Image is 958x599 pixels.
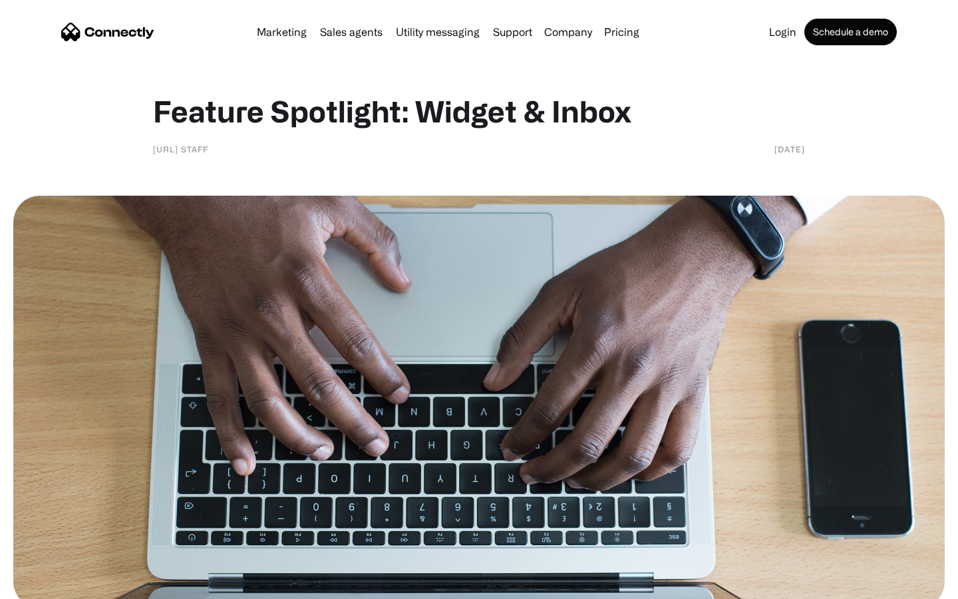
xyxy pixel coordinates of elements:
div: [URL] staff [153,142,208,156]
aside: Language selected: English [13,576,80,594]
a: Pricing [599,27,645,37]
ul: Language list [27,576,80,594]
h1: Feature Spotlight: Widget & Inbox [153,93,805,129]
a: Utility messaging [391,27,485,37]
a: Marketing [251,27,312,37]
a: Sales agents [315,27,388,37]
a: Support [488,27,538,37]
div: [DATE] [774,142,805,156]
a: Login [764,27,802,37]
div: Company [544,23,592,41]
a: Schedule a demo [804,19,897,45]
